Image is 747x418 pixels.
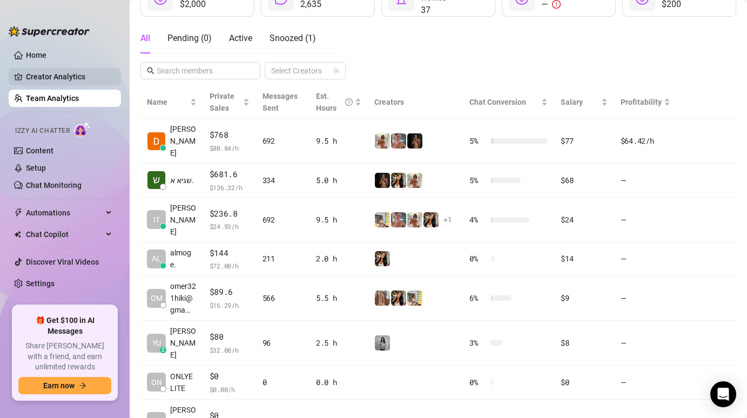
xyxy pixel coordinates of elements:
[140,32,150,45] div: All
[407,212,422,227] img: Green
[170,325,197,361] span: [PERSON_NAME]
[26,51,46,59] a: Home
[263,292,303,304] div: 566
[561,337,607,349] div: $8
[43,381,75,390] span: Earn now
[170,280,197,316] span: omer321hiki@gma…
[561,174,607,186] div: $68
[469,135,487,147] span: 5 %
[368,86,463,119] th: Creators
[263,135,303,147] div: 692
[157,65,245,77] input: Search members
[210,168,250,181] span: $681.6
[375,291,390,306] img: Cat
[561,214,607,226] div: $24
[561,253,607,265] div: $14
[160,347,166,353] div: z
[26,68,112,85] a: Creator Analytics
[210,92,234,112] span: Private Sales
[170,123,197,159] span: [PERSON_NAME]
[614,242,677,277] td: —
[9,26,90,37] img: logo-BBDzfeDw.svg
[375,212,390,227] img: Prinssesa4u
[263,92,298,112] span: Messages Sent
[26,279,55,288] a: Settings
[26,164,46,172] a: Setup
[153,214,160,226] span: IT
[316,90,353,114] div: Est. Hours
[210,221,250,232] span: $ 24.93 /h
[170,174,194,186] span: שגיא א.
[375,133,390,149] img: Green
[26,226,103,243] span: Chat Copilot
[210,331,250,343] span: $80
[18,377,111,394] button: Earn nowarrow-right
[407,133,422,149] img: D
[152,253,161,265] span: AL
[263,337,303,349] div: 96
[26,204,103,221] span: Automations
[469,253,487,265] span: 0 %
[210,143,250,153] span: $ 80.84 /h
[79,382,86,389] span: arrow-right
[345,90,353,114] span: question-circle
[621,135,670,147] div: $64.42 /h
[170,370,197,394] span: ONLYELITE
[407,291,422,306] img: Prinssesa4u
[407,173,422,188] img: Green
[316,292,361,304] div: 5.5 h
[210,345,250,355] span: $ 32.00 /h
[152,337,161,349] span: YU
[210,370,250,383] span: $0
[263,376,303,388] div: 0
[170,202,197,238] span: [PERSON_NAME]
[316,376,361,388] div: 0.0 h
[26,94,79,103] a: Team Analytics
[333,68,340,74] span: team
[26,146,53,155] a: Content
[26,258,99,266] a: Discover Viral Videos
[710,381,736,407] div: Open Intercom Messenger
[316,174,361,186] div: 5.0 h
[263,253,303,265] div: 211
[391,173,406,188] img: AD
[170,247,197,271] span: almog e.
[18,341,111,373] span: Share [PERSON_NAME] with a friend, and earn unlimited rewards
[469,98,526,106] span: Chat Conversion
[210,247,250,260] span: $144
[210,129,250,141] span: $768
[15,126,70,136] span: Izzy AI Chatter
[26,181,82,190] a: Chat Monitoring
[210,286,250,299] span: $89.6
[561,376,607,388] div: $0
[147,171,165,189] img: שגיא אשר
[316,337,361,349] div: 2.5 h
[469,214,487,226] span: 4 %
[375,251,390,266] img: AD
[469,292,487,304] span: 6 %
[14,208,23,217] span: thunderbolt
[18,315,111,336] span: 🎁 Get $100 in AI Messages
[469,174,487,186] span: 5 %
[561,135,607,147] div: $77
[140,86,203,119] th: Name
[375,173,390,188] img: D
[469,337,487,349] span: 3 %
[614,164,677,198] td: —
[151,376,162,388] span: ON
[210,182,250,193] span: $ 136.32 /h
[621,98,662,106] span: Profitability
[316,253,361,265] div: 2.0 h
[391,133,406,149] img: YL
[147,67,154,75] span: search
[147,96,188,108] span: Name
[167,32,212,45] div: Pending ( 0 )
[443,214,452,226] span: + 1
[229,33,252,43] span: Active
[421,4,486,17] span: 37
[210,300,250,311] span: $ 16.29 /h
[614,198,677,242] td: —
[391,212,406,227] img: YL
[270,33,316,43] span: Snoozed ( 1 )
[561,292,607,304] div: $9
